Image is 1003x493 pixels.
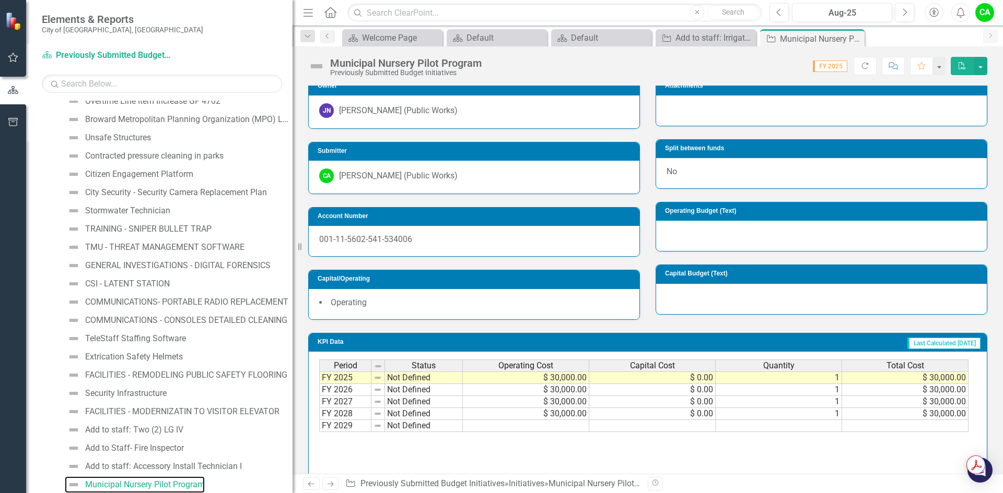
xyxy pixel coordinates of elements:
[842,408,969,420] td: $ 30,000.00
[67,387,80,400] img: Not Defined
[318,148,634,154] h3: Submitter
[716,384,842,396] td: 1
[85,407,279,416] div: FACILITIES - MODERNIZATIN TO VISITOR ELEVATOR
[67,186,80,199] img: Not Defined
[887,361,924,370] span: Total Cost
[449,31,544,44] a: Default
[571,31,649,44] div: Default
[5,11,24,30] img: ClearPoint Strategy
[67,369,80,381] img: Not Defined
[65,440,184,456] a: Add to Staff- Fire Inspector
[65,111,293,128] a: Broward Metropolitan Planning Organization (MPO) Local Contribution
[67,332,80,345] img: Not Defined
[65,129,151,146] a: Unsafe Structures
[318,82,634,89] h3: Owner
[362,31,440,44] div: Welcome Page
[319,420,371,432] td: FY 2029
[65,202,170,219] a: Stormwater Technician
[554,31,649,44] a: Default
[319,408,371,420] td: FY 2028
[85,97,220,106] div: Overtime Line Item Increase GF 4702
[85,462,242,471] div: Add to staff: Accessory Install Technician I
[792,3,892,22] button: Aug-25
[374,374,382,382] img: 8DAGhfEEPCf229AAAAAElFTkSuQmCC
[85,279,170,288] div: CSI - LATENT STATION
[339,170,458,182] div: [PERSON_NAME] (Public Works)
[374,410,382,418] img: 8DAGhfEEPCf229AAAAAElFTkSuQmCC
[319,169,334,183] div: CA
[65,184,267,201] a: City Security - Security Camera Replacement Plan
[675,31,753,44] div: Add to staff: Irrigation Systems Technician
[716,371,842,384] td: 1
[42,50,172,62] a: Previously Submitted Budget Initiatives
[67,113,80,126] img: Not Defined
[665,145,982,152] h3: Split between funds
[85,261,271,270] div: GENERAL INVESTIGATIONS - DIGITAL FORENSICS
[907,338,981,349] span: Last Calculated [DATE]
[796,7,889,19] div: Aug-25
[85,389,167,398] div: Security Infrastructure
[345,31,440,44] a: Welcome Page
[549,478,668,488] div: Municipal Nursery Pilot Program
[85,334,186,343] div: TeleStaff Staffing Software
[65,221,212,237] a: TRAINING - SNIPER BULLET TRAP
[67,424,80,436] img: Not Defined
[42,26,203,34] small: City of [GEOGRAPHIC_DATA], [GEOGRAPHIC_DATA]
[319,371,371,384] td: FY 2025
[498,361,553,370] span: Operating Cost
[85,316,287,325] div: COMMUNICATIONS - CONSOLES DETAILED CLEANING
[345,478,640,490] div: » »
[842,384,969,396] td: $ 30,000.00
[319,384,371,396] td: FY 2026
[85,188,267,197] div: City Security - Security Camera Replacement Plan
[385,371,463,384] td: Not Defined
[842,371,969,384] td: $ 30,000.00
[319,396,371,408] td: FY 2027
[412,361,436,370] span: Status
[334,361,357,370] span: Period
[667,166,677,176] span: No
[975,3,994,22] button: CA
[85,370,287,380] div: FACILITIES - REMODELING PUBLIC SAFETY FLOORING
[67,95,80,107] img: Not Defined
[67,460,80,473] img: Not Defined
[65,166,193,183] a: Citizen Engagement Platform
[463,384,589,396] td: $ 30,000.00
[665,270,982,277] h3: Capital Budget (Text)
[42,13,203,26] span: Elements & Reports
[707,5,759,20] button: Search
[589,396,716,408] td: $ 0.00
[347,4,762,22] input: Search ClearPoint...
[65,239,244,256] a: TMU - THREAT MANAGEMENT SOFTWARE
[65,257,271,274] a: GENERAL INVESTIGATIONS - DIGITAL FORENSICS
[85,297,288,307] div: COMMUNICATIONS- PORTABLE RADIO REPLACEMENT
[85,133,151,142] div: Unsafe Structures
[319,103,334,118] div: JN
[339,105,458,117] div: [PERSON_NAME] (Public Works)
[385,420,463,432] td: Not Defined
[589,408,716,420] td: $ 0.00
[589,371,716,384] td: $ 0.00
[67,278,80,290] img: Not Defined
[65,275,170,292] a: CSI - LATENT STATION
[716,408,842,420] td: 1
[65,385,167,402] a: Security Infrastructure
[65,294,288,310] a: COMMUNICATIONS- PORTABLE RADIO REPLACEMENT
[330,69,482,77] div: Previously Submitted Budget Initiatives
[463,408,589,420] td: $ 30,000.00
[374,386,382,394] img: 8DAGhfEEPCf229AAAAAElFTkSuQmCC
[665,208,982,214] h3: Operating Budget (Text)
[67,442,80,454] img: Not Defined
[67,223,80,235] img: Not Defined
[85,352,183,362] div: Extrication Safety Helmets
[319,234,412,244] span: 001-11-5602-541-534006
[67,259,80,272] img: Not Defined
[374,422,382,430] img: 8DAGhfEEPCf229AAAAAElFTkSuQmCC
[374,362,382,370] img: 8DAGhfEEPCf229AAAAAElFTkSuQmCC
[67,351,80,363] img: Not Defined
[65,330,186,347] a: TeleStaff Staffing Software
[65,458,242,475] a: Add to staff: Accessory Install Technician I
[318,275,634,282] h3: Capital/Operating
[360,478,505,488] a: Previously Submitted Budget Initiatives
